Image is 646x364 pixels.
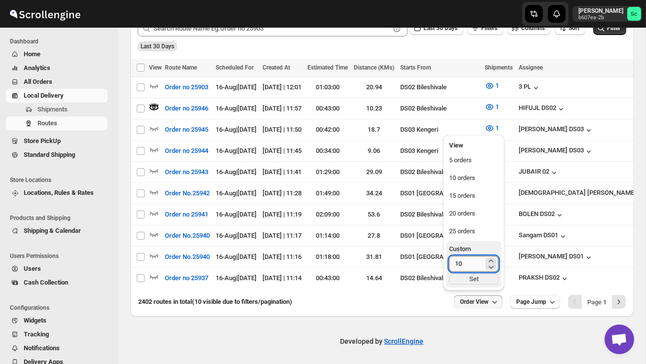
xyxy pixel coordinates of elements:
[159,228,216,244] button: Order No.25940
[400,252,479,262] div: DS01 [GEOGRAPHIC_DATA]
[555,21,585,35] button: Sort
[263,273,302,283] div: [DATE] | 11:14
[384,337,424,345] a: ScrollEngine
[479,120,505,136] button: 1
[149,64,162,71] span: View
[165,64,197,71] span: Route Name
[216,83,257,91] span: 16-Aug | [DATE]
[216,126,257,133] span: 16-Aug | [DATE]
[263,210,302,219] div: [DATE] | 11:19
[307,167,348,177] div: 01:29:00
[354,146,394,156] div: 9.06
[354,210,394,219] div: 53.6
[519,83,541,93] div: 3 PL
[263,64,290,71] span: Created At
[479,78,505,94] button: 1
[519,253,594,262] button: [PERSON_NAME] DS01
[24,279,68,286] span: Cash Collection
[467,21,503,35] button: Filters
[519,125,594,135] button: [PERSON_NAME] DS03
[138,298,292,305] span: 2402 routes in total (10 visible due to filters/pagination)
[603,298,607,306] b: 1
[578,7,623,15] p: [PERSON_NAME]
[449,191,475,201] div: 15 orders
[341,336,424,346] p: Developed by
[354,167,394,177] div: 29.09
[6,75,108,89] button: All Orders
[519,231,568,241] div: Sangam DS01
[400,273,479,283] div: DS02 Bileshivale
[10,37,112,45] span: Dashboard
[481,25,497,32] span: Filters
[354,104,394,113] div: 10.23
[6,116,108,130] button: Routes
[572,6,642,22] button: User menu
[307,64,348,71] span: Estimated Time
[519,104,566,114] button: HIFUJL DS02
[410,21,463,35] button: Last 30 Days
[6,224,108,238] button: Shipping & Calendar
[24,151,75,158] span: Standard Shipping
[263,188,302,198] div: [DATE] | 11:28
[263,231,302,241] div: [DATE] | 11:17
[449,209,475,218] div: 20 orders
[165,125,208,135] span: Order no 25945
[159,164,214,180] button: Order no 25943
[354,231,394,241] div: 27.8
[449,245,471,253] span: Custom
[159,143,214,159] button: Order no 25944
[263,167,302,177] div: [DATE] | 11:41
[8,1,82,26] img: ScrollEngine
[519,168,559,178] button: JUBAIR 02
[24,78,52,85] span: All Orders
[6,186,108,200] button: Locations, Rules & Rates
[631,11,638,17] text: Sc
[578,15,623,21] p: b607ea-2b
[495,103,499,110] span: 1
[307,252,348,262] div: 01:18:00
[6,276,108,290] button: Cash Collection
[24,344,60,352] span: Notifications
[6,328,108,341] button: Tracking
[216,253,257,260] span: 16-Aug | [DATE]
[449,173,475,183] div: 10 orders
[24,137,61,145] span: Store PickUp
[307,188,348,198] div: 01:49:00
[485,64,513,71] span: Shipments
[165,210,208,219] span: Order no 25941
[216,147,257,154] span: 16-Aug | [DATE]
[400,64,431,71] span: Starts From
[423,25,457,32] span: Last 30 Days
[6,61,108,75] button: Analytics
[449,155,472,165] div: 5 orders
[153,21,390,36] input: Search Route Name Eg.Order no 25903
[495,124,499,132] span: 1
[607,25,620,32] span: Filter
[449,274,498,285] div: Set
[627,7,641,21] span: Sanjay chetri
[216,211,257,218] span: 16-Aug | [DATE]
[446,152,501,168] button: 5 orders
[449,226,475,236] div: 25 orders
[38,119,57,127] span: Routes
[10,252,112,260] span: Users Permissions
[216,232,257,239] span: 16-Aug | [DATE]
[10,176,112,184] span: Store Locations
[159,185,216,201] button: Order No.25942
[446,188,501,204] button: 15 orders
[216,64,254,71] span: Scheduled For
[354,125,394,135] div: 18.7
[605,325,634,354] a: Open chat
[159,101,214,116] button: Order no 25946
[307,210,348,219] div: 02:09:00
[263,82,302,92] div: [DATE] | 12:01
[24,92,64,99] span: Local Delivery
[24,330,49,338] span: Tracking
[516,298,546,306] span: Page Jump
[165,146,208,156] span: Order no 25944
[263,125,302,135] div: [DATE] | 11:50
[519,146,594,156] button: [PERSON_NAME] DS03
